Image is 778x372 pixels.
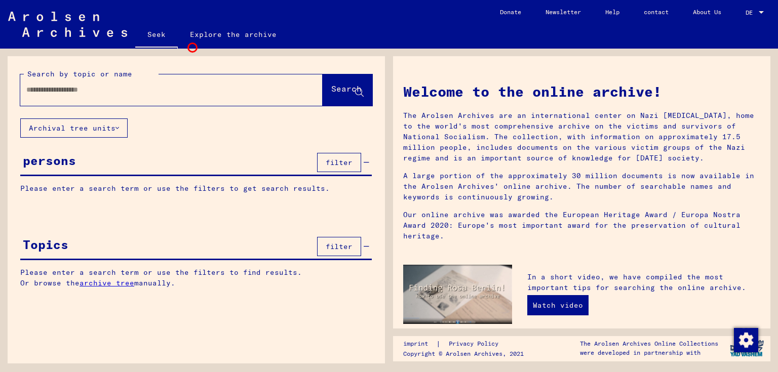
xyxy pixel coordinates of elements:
font: Donate [500,8,521,16]
font: filter [326,242,353,251]
font: filter [326,158,353,167]
font: In a short video, we have compiled the most important tips for searching the online archive. [527,272,746,292]
a: archive tree [80,278,134,287]
font: About Us [693,8,721,16]
img: video.jpg [403,265,512,324]
a: Explore the archive [178,22,289,47]
font: Our online archive was awarded the European Heritage Award / Europa Nostra Award 2020: Europe's m... [403,210,741,240]
font: Topics [23,237,68,252]
font: Privacy Policy [449,340,498,347]
font: Please enter a search term or use the filters to get search results. [20,184,330,193]
button: filter [317,237,361,256]
font: Seek [147,30,166,39]
font: Search [331,84,362,94]
font: Please enter a search term or use the filters to find results. [20,268,302,277]
font: A large portion of the approximately 30 million documents is now available in the Arolsen Archive... [403,171,754,201]
img: Zustimmung ändern [734,328,758,352]
font: Help [605,8,619,16]
font: contact [644,8,669,16]
font: Welcome to the online archive! [403,82,662,100]
font: Explore the archive [190,30,277,39]
img: Arolsen_neg.svg [8,12,127,37]
button: Archival tree units [20,118,128,138]
a: Privacy Policy [441,339,511,349]
font: imprint [403,340,428,347]
font: Copyright © Arolsen Archives, 2021 [403,350,524,357]
font: persons [23,153,76,168]
font: Newsletter [546,8,581,16]
font: Search by topic or name [27,69,132,78]
a: Watch video [527,295,589,315]
font: DE [746,9,753,16]
a: Seek [135,22,178,49]
button: Search [323,74,372,106]
font: The Arolsen Archives are an international center on Nazi [MEDICAL_DATA], home to the world's most... [403,111,754,162]
font: The Arolsen Archives Online Collections [580,340,718,347]
font: Or browse the [20,278,80,287]
font: | [436,339,441,348]
font: Watch video [533,301,583,310]
a: imprint [403,339,436,349]
button: filter [317,153,361,172]
font: Archival tree units [29,123,115,133]
font: were developed in partnership with [580,349,701,356]
font: manually. [134,278,175,287]
img: yv_logo.png [728,336,766,361]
